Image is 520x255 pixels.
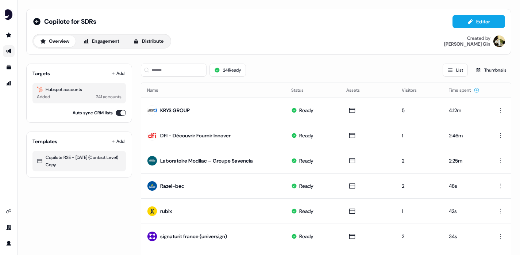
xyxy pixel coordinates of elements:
div: 1 [402,132,438,139]
th: Assets [340,83,396,98]
div: KRYS GROUP [160,107,190,114]
div: signaturit france (universign) [160,233,227,240]
button: 241Ready [209,64,246,77]
div: Razel-bec [160,182,184,190]
a: Editor [452,19,505,26]
div: Hubspot accounts [37,86,122,93]
button: Thumbnails [471,64,511,77]
div: DFI - Découvrir Fournir Innover [160,132,231,139]
div: 4:12m [449,107,483,114]
div: rubix [160,208,172,215]
div: 34s [449,233,483,240]
a: Go to team [3,221,15,233]
button: List [443,64,468,77]
button: Add [110,68,126,79]
div: 48s [449,182,483,190]
label: Auto sync CRM lists [73,109,113,117]
div: 42s [449,208,483,215]
div: Templates [32,138,57,145]
button: Name [147,84,167,97]
button: Status [291,84,312,97]
div: Ready [299,132,313,139]
div: 2:46m [449,132,483,139]
div: 5 [402,107,438,114]
span: Copilote for SDRs [44,17,96,26]
a: Go to integrations [3,205,15,217]
button: Overview [34,35,76,47]
button: Visitors [402,84,425,97]
div: Created by [467,35,490,41]
a: Go to templates [3,61,15,73]
div: 241 accounts [96,93,122,100]
a: Go to attribution [3,77,15,89]
div: [PERSON_NAME] Gin [444,41,490,47]
div: Added [37,93,50,100]
div: 2 [402,233,438,240]
div: Laboratoire Modilac – Groupe Savencia [160,157,253,164]
button: Time spent [449,84,479,97]
div: 1 [402,208,438,215]
a: Go to profile [3,237,15,249]
div: 2 [402,182,438,190]
div: 2 [402,157,438,164]
div: Copilote RSE - [DATE] (Contact Level) Copy [37,154,122,168]
img: Armand [493,35,505,47]
button: Editor [452,15,505,28]
a: Go to prospects [3,29,15,41]
div: Ready [299,107,313,114]
button: Add [110,136,126,146]
button: Distribute [127,35,170,47]
div: Ready [299,157,313,164]
div: Ready [299,208,313,215]
div: Ready [299,233,313,240]
button: Engagement [77,35,126,47]
div: Ready [299,182,313,190]
div: 2:25m [449,157,483,164]
div: Targets [32,70,50,77]
a: Go to outbound experience [3,45,15,57]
